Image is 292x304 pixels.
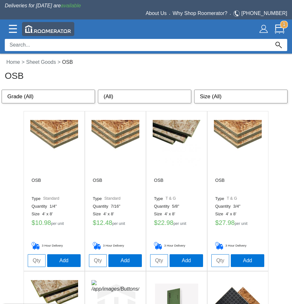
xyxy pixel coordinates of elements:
label: $ [32,219,35,226]
label: 3/4" [233,204,243,209]
span: • [167,13,173,16]
label: T & G [227,196,237,201]
h6: OSB [32,178,41,194]
button: Add [108,254,142,267]
label: Quantity [32,204,49,209]
label: Quantity [154,204,172,209]
label: T & G [165,196,176,201]
h5: 27.98 [215,219,260,229]
label: per unit [51,222,64,226]
label: Size [93,211,103,217]
label: > [57,58,60,66]
img: Delivery_Cart.png [32,242,42,250]
input: Qty [150,254,168,267]
img: /app/images/Buttons/favicon.jpg [214,120,262,168]
img: roomerator-logo.svg [25,25,71,33]
label: 4' x 8' [226,211,239,217]
img: /app/images/Buttons/favicon.jpg [30,120,78,168]
img: Delivery_Cart.png [215,242,225,250]
h5: 10.98 [32,219,77,229]
span: • [227,13,233,16]
a: Sheet Goods [25,59,57,65]
label: > [22,58,25,66]
label: Type [32,196,43,201]
label: 4' x 8' [164,211,178,217]
h6: OSB [215,178,225,194]
strong: 1 [280,21,288,28]
label: per unit [173,222,186,226]
label: Size [32,211,42,217]
label: per unit [112,222,125,226]
a: [PHONE_NUMBER] [241,11,287,16]
span: available [61,3,81,8]
label: Standard [104,196,120,201]
img: /app/images/Buttons/favicon.jpg [153,120,201,168]
label: Standard [43,196,59,201]
label: Type [215,196,227,201]
label: 5/8" [172,204,182,209]
input: Qty [89,254,107,267]
a: Why Shop Roomerator? [173,11,228,16]
img: Telephone.svg [233,10,241,18]
a: Home [5,59,22,65]
h5: 3 Hour Delivery [215,242,260,250]
img: Search_Icon.svg [275,42,282,48]
label: per unit [235,222,247,226]
img: Delivery_Cart.png [154,242,164,250]
label: $ [154,219,157,226]
label: Size [215,211,226,217]
label: $ [93,219,96,226]
h3: OSB [5,69,290,81]
h6: OSB [154,178,164,194]
label: OSB [61,58,75,66]
h5: 3 Hour Delivery [93,242,138,250]
img: Cart.svg [275,24,284,34]
label: Quantity [93,204,111,209]
button: Add [170,254,203,267]
label: 4' x 8' [103,211,116,217]
label: 7/16" [111,204,123,209]
label: $ [215,219,219,226]
button: Add [231,254,264,267]
h5: 3 Hour Delivery [154,242,199,250]
a: About Us [146,11,167,16]
label: 4' x 8' [42,211,55,217]
label: Size [154,211,164,217]
img: Categories.svg [9,25,17,33]
img: Delivery_Cart.png [93,242,103,250]
span: Deliveries for [DATE] are [5,3,81,8]
h5: 12.48 [93,219,138,229]
label: 1/4" [49,204,59,209]
label: Type [154,196,165,201]
button: Add [47,254,81,267]
label: Quantity [215,204,233,209]
img: /app/images/Buttons/favicon.jpg [91,120,139,168]
h5: 3 Hour Delivery [32,242,77,250]
label: Type [93,196,104,201]
input: Qty [211,254,229,267]
input: Qty [28,254,46,267]
input: Search... [5,39,270,51]
h5: 22.98 [154,219,199,229]
h6: OSB [93,178,102,194]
